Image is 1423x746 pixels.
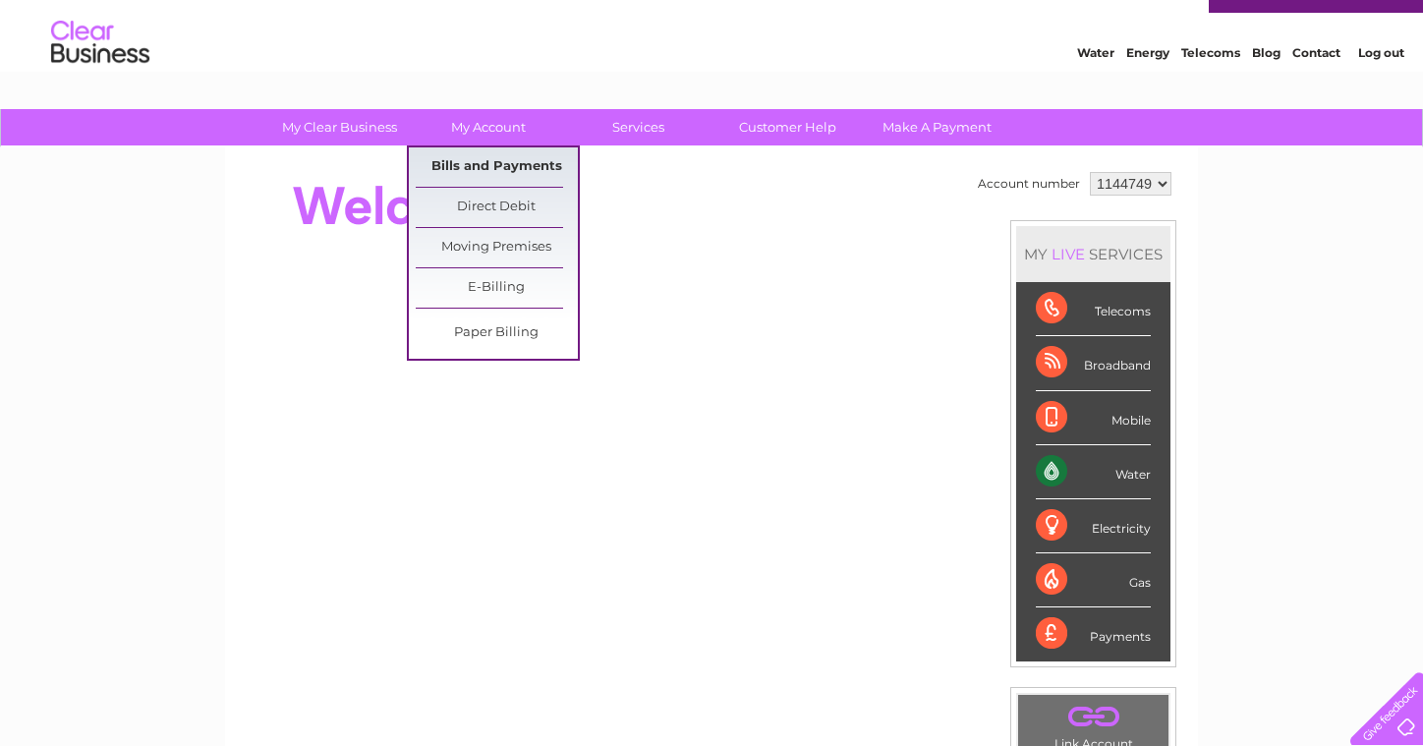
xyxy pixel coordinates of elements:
a: Energy [1126,84,1169,98]
a: Bills and Payments [416,147,578,187]
a: My Clear Business [258,109,421,145]
div: Broadband [1036,336,1151,390]
div: Clear Business is a trading name of Verastar Limited (registered in [GEOGRAPHIC_DATA] No. 3667643... [249,11,1177,95]
a: Customer Help [707,109,869,145]
td: Account number [973,167,1085,201]
div: Water [1036,445,1151,499]
a: 0333 014 3131 [1053,10,1188,34]
div: Telecoms [1036,282,1151,336]
a: E-Billing [416,268,578,308]
a: . [1023,700,1164,734]
a: Log out [1358,84,1404,98]
div: Payments [1036,607,1151,660]
a: Moving Premises [416,228,578,267]
a: My Account [408,109,570,145]
a: Telecoms [1181,84,1240,98]
a: Contact [1292,84,1340,98]
a: Paper Billing [416,314,578,353]
div: Electricity [1036,499,1151,553]
a: Water [1077,84,1114,98]
a: Services [557,109,719,145]
img: logo.png [50,51,150,111]
a: Make A Payment [856,109,1018,145]
div: LIVE [1048,245,1089,263]
div: Mobile [1036,391,1151,445]
div: Gas [1036,553,1151,607]
a: Direct Debit [416,188,578,227]
a: Blog [1252,84,1281,98]
div: MY SERVICES [1016,226,1170,282]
